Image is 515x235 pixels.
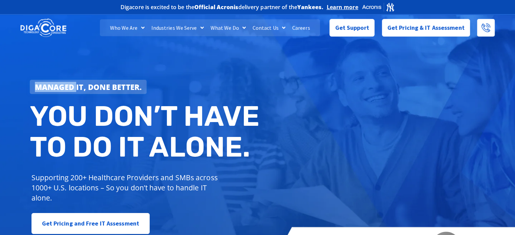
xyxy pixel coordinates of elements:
[100,19,320,36] nav: Menu
[148,19,207,36] a: Industries We Serve
[382,19,470,37] a: Get Pricing & IT Assessment
[194,3,238,11] b: Official Acronis
[335,21,369,34] span: Get Support
[207,19,249,36] a: What We Do
[297,3,323,11] b: Yankees.
[30,101,263,163] h2: You don’t have to do IT alone.
[35,82,142,92] strong: Managed IT, done better.
[20,18,66,38] img: DigaCore Technology Consulting
[249,19,289,36] a: Contact Us
[31,213,150,234] a: Get Pricing and Free IT Assessment
[107,19,148,36] a: Who We Are
[289,19,314,36] a: Careers
[121,4,323,10] h2: Digacore is excited to be the delivery partner of the
[387,21,465,34] span: Get Pricing & IT Assessment
[42,217,139,230] span: Get Pricing and Free IT Assessment
[31,172,221,203] p: Supporting 200+ Healthcare Providers and SMBs across 1000+ U.S. locations – So you don’t have to ...
[329,19,374,37] a: Get Support
[30,80,147,94] a: Managed IT, done better.
[362,2,395,12] img: Acronis
[327,4,358,10] a: Learn more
